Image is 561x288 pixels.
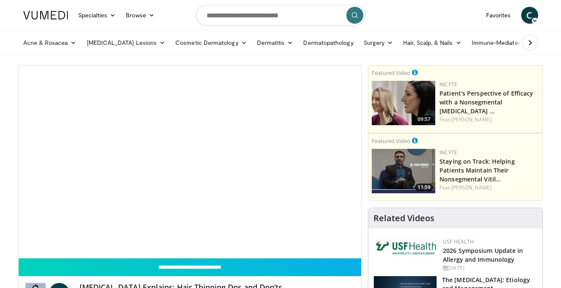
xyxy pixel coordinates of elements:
a: C [521,7,538,24]
input: Search topics, interventions [196,5,365,25]
a: Incyte [439,149,457,156]
img: 6ba8804a-8538-4002-95e7-a8f8012d4a11.png.150x105_q85_autocrop_double_scale_upscale_version-0.2.jpg [375,238,439,257]
a: Cosmetic Dermatology [170,34,251,51]
img: VuMedi Logo [23,11,68,19]
a: 11:59 [372,149,435,193]
div: Feat. [439,116,539,123]
a: Specialties [73,7,121,24]
a: [PERSON_NAME] [451,116,492,123]
a: Surgery [359,34,398,51]
small: Featured Video [372,137,410,145]
video-js: Video Player [19,66,362,258]
div: [DATE] [443,264,536,272]
a: Hair, Scalp, & Nails [398,34,466,51]
h4: Related Videos [373,213,434,223]
a: Incyte [439,81,457,88]
span: 09:57 [415,115,433,123]
a: Patient's Perspective of Efficacy with a Nonsegmental [MEDICAL_DATA] … [439,89,533,115]
div: Feat. [439,184,539,192]
a: [PERSON_NAME] [451,184,492,191]
a: 2026 Symposium Update in Allergy and Immunology [443,247,523,263]
a: 09:57 [372,81,435,125]
a: Acne & Rosacea [18,34,82,51]
a: Immune-Mediated [467,34,535,51]
small: Featured Video [372,69,410,77]
a: Dermatitis [252,34,298,51]
img: 2c48d197-61e9-423b-8908-6c4d7e1deb64.png.150x105_q85_crop-smart_upscale.jpg [372,81,435,125]
a: [MEDICAL_DATA] Lesions [82,34,171,51]
a: Browse [121,7,160,24]
a: Favorites [481,7,516,24]
a: USF Health [443,238,474,245]
span: 11:59 [415,184,433,191]
img: fe0751a3-754b-4fa7-bfe3-852521745b57.png.150x105_q85_crop-smart_upscale.jpg [372,149,435,193]
a: Staying on Track: Helping Patients Maintain Their Nonsegmental Vitil… [439,157,515,183]
a: Dermatopathology [298,34,358,51]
